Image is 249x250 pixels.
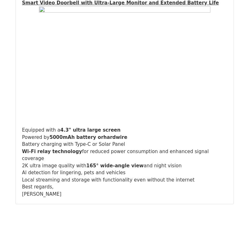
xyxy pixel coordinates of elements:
[22,148,227,162] div: for reduced power consumption and enhanced signal coverage
[49,134,127,140] strong: 5000mAh battery or
[22,176,227,184] div: Local streaming and storage with functionality even without the internet
[217,220,249,250] div: 聊天小组件
[22,183,227,198] div: Best regards, [PERSON_NAME]
[22,149,82,154] strong: Wi-Fi relay technology
[22,141,227,148] div: Battery charging with Type-C or Solar Panel
[60,127,121,133] strong: 4.3" ultra large screen
[22,134,227,141] div: Powered by
[22,162,227,170] div: 2K ultra image quality with and night vision
[103,134,128,140] span: hardwire
[22,127,227,134] div: Equipped with a
[22,169,227,176] div: Al detection for lingering, pets and vehicles
[86,163,144,169] strong: 165° wide-angle view
[217,220,249,250] iframe: Chat Widget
